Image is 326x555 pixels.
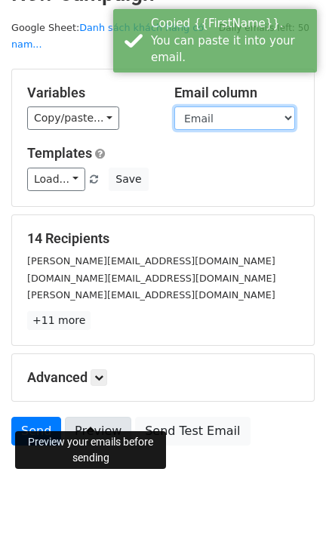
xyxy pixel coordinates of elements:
a: Preview [65,417,131,446]
h5: 14 Recipients [27,230,299,247]
small: [PERSON_NAME][EMAIL_ADDRESS][DOMAIN_NAME] [27,255,275,267]
button: Save [109,168,148,191]
iframe: Chat Widget [251,483,326,555]
small: Google Sheet: [11,22,204,51]
a: Load... [27,168,85,191]
a: Send [11,417,61,446]
div: Preview your emails before sending [15,431,166,469]
h5: Email column [174,85,299,101]
a: +11 more [27,311,91,330]
small: [DOMAIN_NAME][EMAIL_ADDRESS][DOMAIN_NAME] [27,273,275,284]
small: [PERSON_NAME][EMAIL_ADDRESS][DOMAIN_NAME] [27,289,275,301]
a: Danh sách khách hàng có nam... [11,22,204,51]
a: Templates [27,145,92,161]
h5: Variables [27,85,152,101]
a: Send Test Email [135,417,250,446]
div: Copied {{FirstName}}. You can paste it into your email. [151,15,311,66]
h5: Advanced [27,369,299,386]
a: Copy/paste... [27,106,119,130]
